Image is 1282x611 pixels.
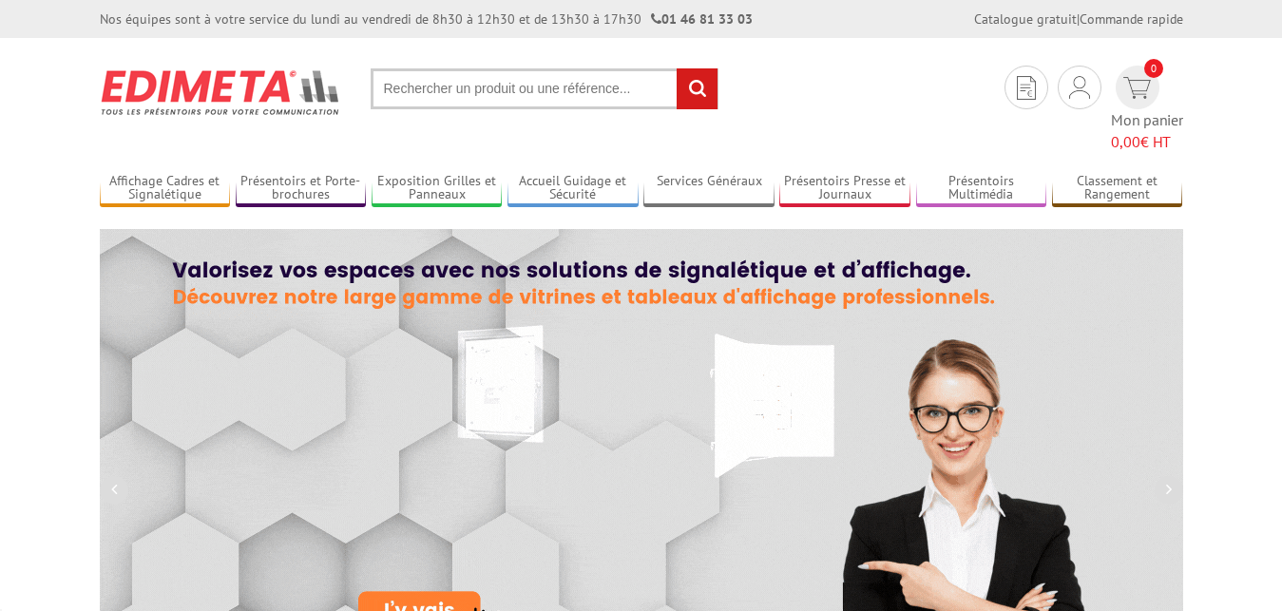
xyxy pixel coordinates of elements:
a: Affichage Cadres et Signalétique [100,173,231,204]
img: devis rapide [1069,76,1090,99]
input: rechercher [677,68,718,109]
a: Présentoirs et Porte-brochures [236,173,367,204]
a: Classement et Rangement [1052,173,1183,204]
img: Présentoir, panneau, stand - Edimeta - PLV, affichage, mobilier bureau, entreprise [100,57,342,127]
a: Présentoirs Presse et Journaux [779,173,910,204]
img: devis rapide [1123,77,1151,99]
div: Nos équipes sont à votre service du lundi au vendredi de 8h30 à 12h30 et de 13h30 à 17h30 [100,10,753,29]
a: Catalogue gratuit [974,10,1077,28]
a: Commande rapide [1080,10,1183,28]
a: Présentoirs Multimédia [916,173,1047,204]
strong: 01 46 81 33 03 [651,10,753,28]
img: devis rapide [1017,76,1036,100]
span: 0,00 [1111,132,1140,151]
div: | [974,10,1183,29]
a: Exposition Grilles et Panneaux [372,173,503,204]
a: Services Généraux [643,173,775,204]
a: devis rapide 0 Mon panier 0,00€ HT [1111,66,1183,153]
input: Rechercher un produit ou une référence... [371,68,718,109]
span: 0 [1144,59,1163,78]
span: € HT [1111,131,1183,153]
a: Accueil Guidage et Sécurité [507,173,639,204]
span: Mon panier [1111,109,1183,153]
